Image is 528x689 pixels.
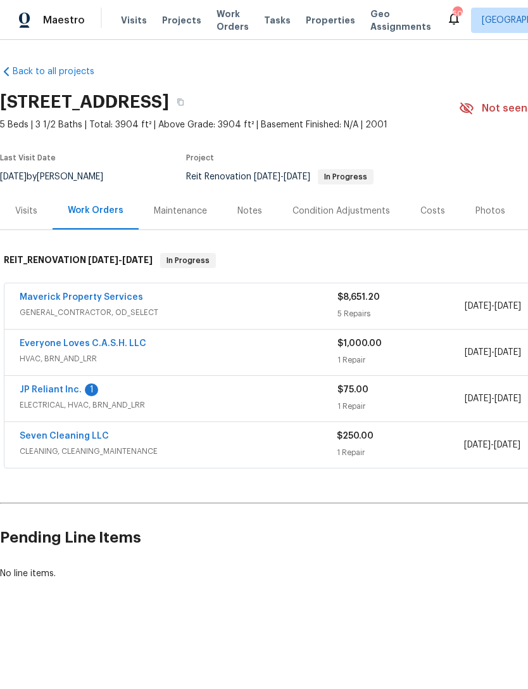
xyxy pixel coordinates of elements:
div: Costs [420,205,445,217]
span: Projects [162,14,201,27]
span: Project [186,154,214,162]
span: Work Orders [217,8,249,33]
a: JP Reliant Inc. [20,385,82,394]
div: Condition Adjustments [292,205,390,217]
div: Notes [237,205,262,217]
span: $250.00 [337,432,374,441]
div: Photos [475,205,505,217]
span: $1,000.00 [337,339,382,348]
span: [DATE] [494,302,521,311]
div: Work Orders [68,204,123,217]
span: HVAC, BRN_AND_LRR [20,352,337,365]
span: Reit Renovation [186,172,374,181]
span: Geo Assignments [370,8,431,33]
span: $8,651.20 [337,293,380,302]
div: 1 Repair [337,400,465,413]
span: [DATE] [494,348,521,357]
span: Tasks [264,16,291,25]
span: [DATE] [122,255,153,264]
span: - [88,255,153,264]
span: [DATE] [465,348,491,357]
span: - [465,392,521,405]
span: Properties [306,14,355,27]
span: [DATE] [494,394,521,403]
span: [DATE] [284,172,310,181]
div: 1 Repair [337,354,465,366]
span: [DATE] [254,172,280,181]
a: Maverick Property Services [20,293,143,302]
span: ELECTRICAL, HVAC, BRN_AND_LRR [20,399,337,411]
div: 1 Repair [337,446,463,459]
span: [DATE] [88,255,118,264]
div: Maintenance [154,205,207,217]
span: - [465,300,521,312]
span: - [465,346,521,359]
span: $75.00 [337,385,368,394]
div: 1 [85,383,98,396]
span: [DATE] [464,441,491,449]
span: Maestro [43,14,85,27]
span: [DATE] [465,394,491,403]
span: [DATE] [465,302,491,311]
h6: REIT_RENOVATION [4,253,153,268]
button: Copy Address [169,91,192,113]
span: Visits [121,14,147,27]
span: In Progress [319,173,372,181]
div: Visits [15,205,37,217]
span: [DATE] [494,441,520,449]
span: In Progress [161,254,215,267]
span: - [254,172,310,181]
span: - [464,439,520,451]
div: 50 [453,8,462,20]
div: 5 Repairs [337,307,465,320]
span: CLEANING, CLEANING_MAINTENANCE [20,445,337,458]
a: Seven Cleaning LLC [20,432,109,441]
a: Everyone Loves C.A.S.H. LLC [20,339,146,348]
span: GENERAL_CONTRACTOR, OD_SELECT [20,306,337,319]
